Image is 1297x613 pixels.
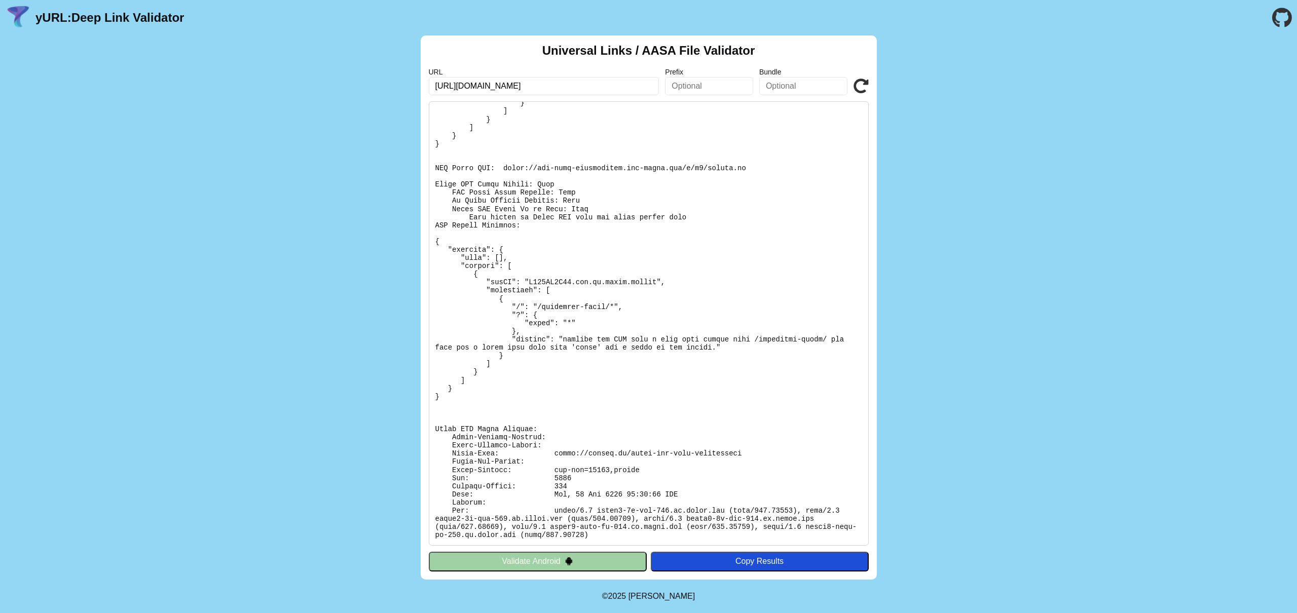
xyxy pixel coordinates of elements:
[651,552,869,571] button: Copy Results
[429,77,659,95] input: Required
[759,77,847,95] input: Optional
[429,68,659,76] label: URL
[656,557,864,566] div: Copy Results
[565,557,573,565] img: droidIcon.svg
[628,592,695,600] a: Michael Ibragimchayev's Personal Site
[608,592,626,600] span: 2025
[665,68,753,76] label: Prefix
[665,77,753,95] input: Optional
[429,101,869,546] pre: Lorem ipsu do: sitam://consec.ad/elits-doe-temp-incididuntu La Etdolore: Magn Aliquae-admi: [veni...
[429,552,647,571] button: Validate Android
[542,44,755,58] h2: Universal Links / AASA File Validator
[35,11,184,25] a: yURL:Deep Link Validator
[759,68,847,76] label: Bundle
[602,580,695,613] footer: ©
[5,5,31,31] img: yURL Logo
